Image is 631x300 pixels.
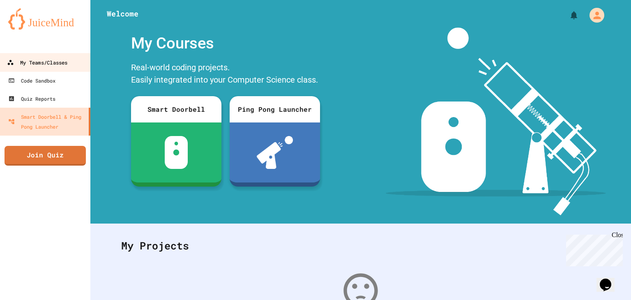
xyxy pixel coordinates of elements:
img: ppl-with-ball.png [257,136,293,169]
div: My Teams/Classes [7,58,67,68]
a: Join Quiz [5,146,86,166]
img: banner-image-my-projects.png [386,28,606,215]
img: logo-orange.svg [8,8,82,30]
iframe: chat widget [563,231,623,266]
img: sdb-white.svg [165,136,188,169]
div: My Notifications [554,8,581,22]
div: Real-world coding projects. Easily integrated into your Computer Science class. [127,59,324,90]
div: Code Sandbox [8,76,55,85]
div: Chat with us now!Close [3,3,57,52]
div: Smart Doorbell & Ping Pong Launcher [8,112,85,132]
div: Quiz Reports [8,94,55,104]
div: Ping Pong Launcher [230,96,320,122]
div: My Account [581,6,606,25]
div: Smart Doorbell [131,96,221,122]
iframe: chat widget [596,267,623,292]
div: My Courses [127,28,324,59]
div: My Projects [113,230,608,262]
